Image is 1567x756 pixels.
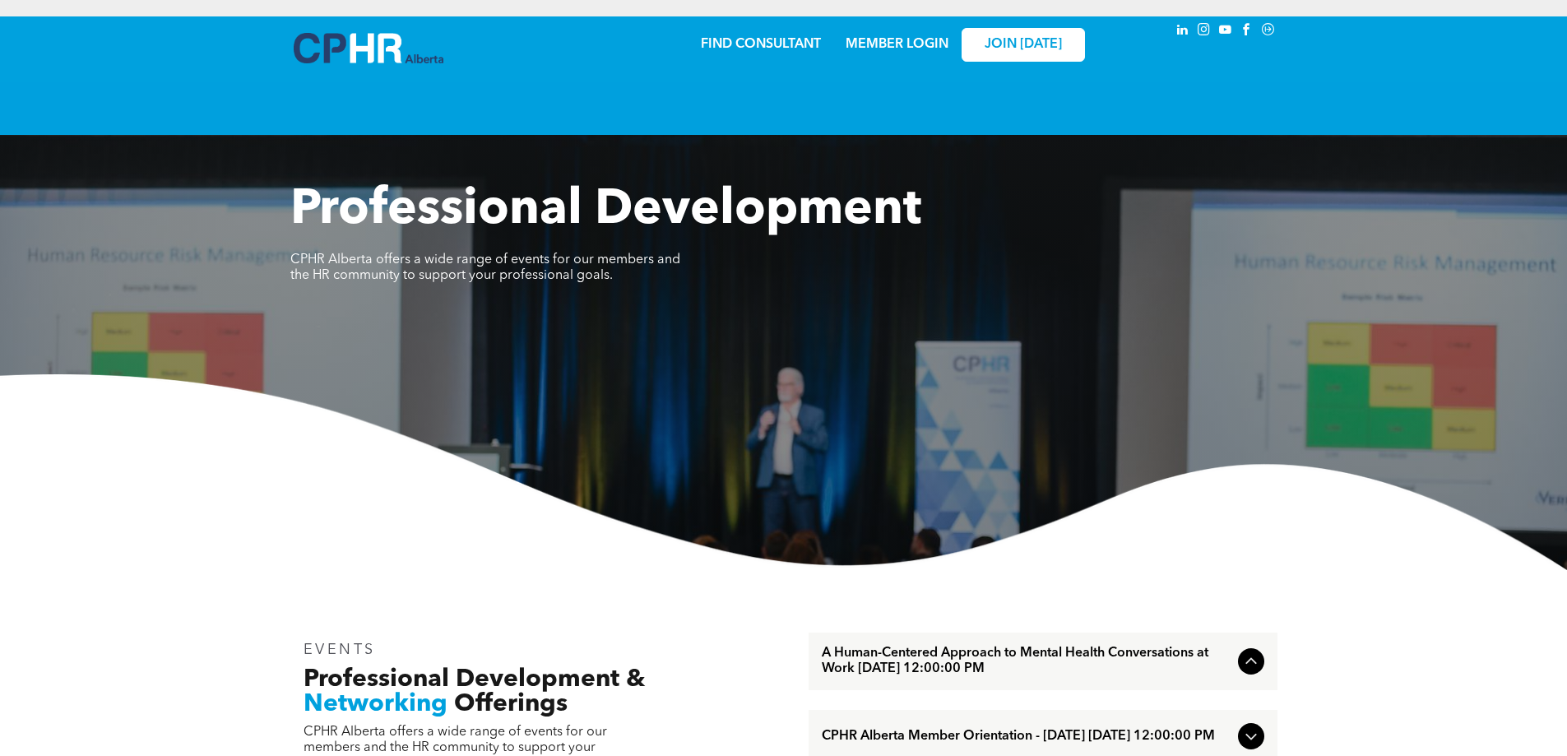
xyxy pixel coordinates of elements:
[1174,21,1192,43] a: linkedin
[701,38,821,51] a: FIND CONSULTANT
[290,253,680,282] span: CPHR Alberta offers a wide range of events for our members and the HR community to support your p...
[822,729,1231,744] span: CPHR Alberta Member Orientation - [DATE] [DATE] 12:00:00 PM
[1259,21,1277,43] a: Social network
[822,646,1231,677] span: A Human-Centered Approach to Mental Health Conversations at Work [DATE] 12:00:00 PM
[454,692,568,717] span: Offerings
[1217,21,1235,43] a: youtube
[290,186,921,235] span: Professional Development
[1195,21,1213,43] a: instagram
[985,37,1062,53] span: JOIN [DATE]
[304,692,447,717] span: Networking
[846,38,948,51] a: MEMBER LOGIN
[304,642,377,657] span: EVENTS
[304,667,645,692] span: Professional Development &
[294,33,443,63] img: A blue and white logo for cp alberta
[962,28,1085,62] a: JOIN [DATE]
[1238,21,1256,43] a: facebook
